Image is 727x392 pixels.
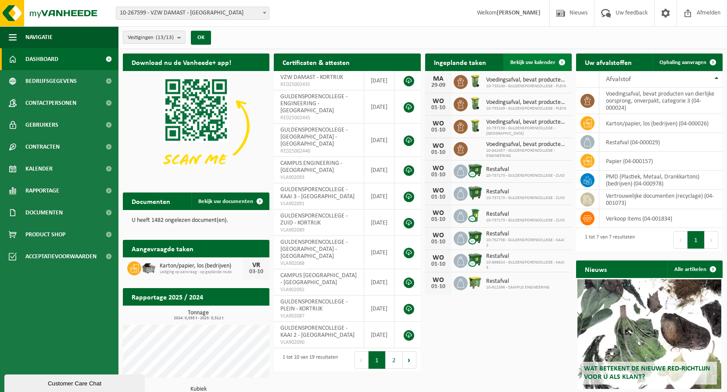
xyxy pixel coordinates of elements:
[576,260,616,278] h2: Nieuws
[25,136,60,158] span: Contracten
[364,210,395,236] td: [DATE]
[128,31,174,44] span: Vestigingen
[599,152,723,171] td: papier (04-000157)
[486,211,565,218] span: Restafval
[403,351,416,369] button: Next
[25,92,76,114] span: Contactpersonen
[191,192,269,210] a: Bekijk uw documenten
[430,217,447,223] div: 01-10
[386,351,403,369] button: 2
[486,231,567,238] span: Restafval
[425,53,495,71] h2: Ingeplande taken
[123,31,186,44] button: Vestigingen(13/13)
[430,120,447,127] div: WO
[486,106,567,111] span: 10-735249 - GULDENSPORENCOLLEGE - PLEIN
[599,114,723,133] td: karton/papier, los (bedrijven) (04-000026)
[486,141,567,148] span: Voedingsafval, bevat producten van dierlijke oorsprong, onverpakt, categorie 3
[599,190,723,209] td: vertrouwelijke documenten (recyclage) (04-001073)
[280,93,347,114] span: GULDENSPORENCOLLEGE - ENGINEERING - [GEOGRAPHIC_DATA]
[430,143,447,150] div: WO
[497,10,541,16] strong: [PERSON_NAME]
[141,260,156,275] img: WB-5000-GAL-GY-01
[280,200,357,207] span: VLA902091
[430,254,447,261] div: WO
[486,253,567,260] span: Restafval
[280,286,357,293] span: VLA902092
[25,202,63,224] span: Documenten
[280,339,357,346] span: VLA902090
[25,180,59,202] span: Rapportage
[486,278,549,285] span: Restafval
[486,166,565,173] span: Restafval
[486,173,565,178] span: 10-737173 - GULDENSPORENCOLLEGE - ZUID
[369,351,386,369] button: 1
[468,118,483,133] img: WB-0140-HPE-GN-50
[486,77,567,84] span: Voedingsafval, bevat producten van dierlijke oorsprong, onverpakt, categorie 3
[116,7,269,19] span: 10-267599 - VZW DAMAST - KORTRIJK
[364,296,395,322] td: [DATE]
[247,269,265,275] div: 03-10
[430,75,447,82] div: MA
[280,325,355,339] span: GULDENSPORENCOLLEGE - KAAI 2 - [GEOGRAPHIC_DATA]
[127,310,269,321] h3: Tonnage
[280,260,357,267] span: VLA902088
[160,270,243,275] span: Lediging op aanvraag - op geplande route
[280,81,357,88] span: RED25002435
[430,127,447,133] div: 01-10
[576,53,641,71] h2: Uw afvalstoffen
[364,90,395,124] td: [DATE]
[25,158,53,180] span: Kalender
[486,119,567,126] span: Voedingsafval, bevat producten van dierlijke oorsprong, onverpakt, categorie 3
[280,174,357,181] span: VLA902093
[468,275,483,290] img: WB-1100-HPE-GN-50
[278,350,338,370] div: 1 tot 10 van 19 resultaten
[468,163,483,178] img: WB-1100-CU
[688,231,705,249] button: 1
[468,230,483,245] img: WB-1100-CU
[705,231,718,249] button: Next
[4,373,147,392] iframe: chat widget
[468,253,483,267] img: WB-1100-CU
[191,31,211,45] button: OK
[280,160,342,174] span: CAMPUS ENGINEERING - [GEOGRAPHIC_DATA]
[160,263,243,270] span: Karton/papier, los (bedrijven)
[198,199,253,204] span: Bekijk uw documenten
[486,99,567,106] span: Voedingsafval, bevat producten van dierlijke oorsprong, onverpakt, categorie 3
[25,48,58,70] span: Dashboard
[430,194,447,200] div: 01-10
[486,196,565,201] span: 10-737173 - GULDENSPORENCOLLEGE - ZUID
[503,53,571,71] a: Bekijk uw kalender
[577,279,721,389] a: Wat betekent de nieuwe RED-richtlijn voor u als klant?
[25,224,65,246] span: Product Shop
[430,150,447,156] div: 01-10
[25,246,97,267] span: Acceptatievoorwaarden
[486,189,565,196] span: Restafval
[486,285,549,290] span: 10-912396 - CAMPUS ENGINEERING
[364,157,395,183] td: [DATE]
[123,192,179,210] h2: Documenten
[430,172,447,178] div: 01-10
[468,74,483,89] img: WB-0140-HPE-GN-50
[430,187,447,194] div: WO
[247,262,265,269] div: VR
[280,272,357,286] span: CAMPUS [GEOGRAPHIC_DATA] - [GEOGRAPHIC_DATA]
[25,70,77,92] span: Bedrijfsgegevens
[430,277,447,284] div: WO
[364,322,395,348] td: [DATE]
[25,114,58,136] span: Gebruikers
[599,209,723,228] td: verkoop items (04-001834)
[599,171,723,190] td: PMD (Plastiek, Metaal, Drankkartons) (bedrijven) (04-000978)
[123,53,240,71] h2: Download nu de Vanheede+ app!
[280,299,347,312] span: GULDENSPORENCOLLEGE - PLEIN - KORTRIJK
[486,126,567,136] span: 10-737138 - GULDENSPORENCOLLEGE - [GEOGRAPHIC_DATA]
[123,71,269,181] img: Download de VHEPlus App
[355,351,369,369] button: Previous
[430,261,447,267] div: 01-10
[430,239,447,245] div: 01-10
[486,238,567,248] span: 10-752738 - GULDENSPORENCOLLEGE - KAAI 2
[659,60,706,65] span: Ophaling aanvragen
[280,114,357,121] span: RED25002445
[599,133,723,152] td: restafval (04-000029)
[274,53,358,71] h2: Certificaten & attesten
